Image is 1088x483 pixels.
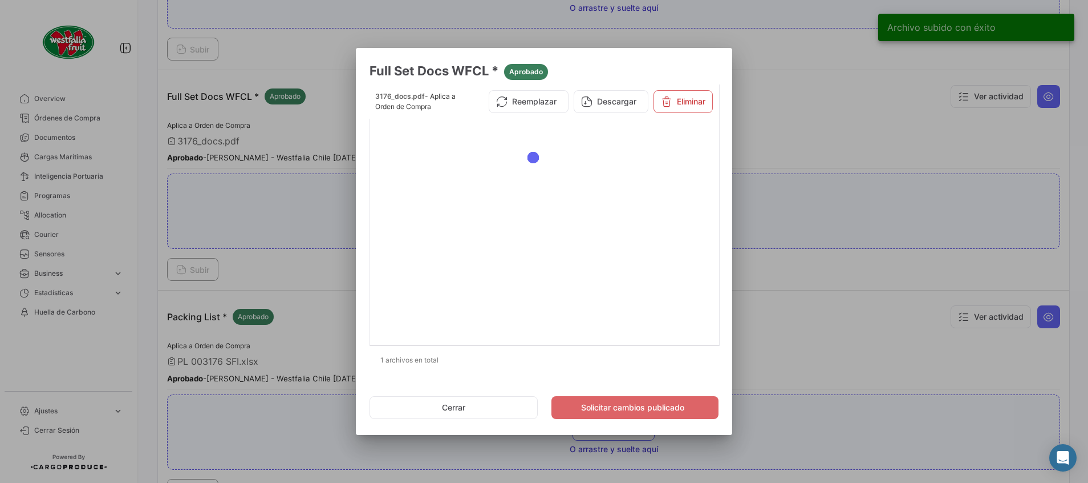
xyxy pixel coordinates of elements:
[574,90,648,113] button: Descargar
[653,90,713,113] button: Eliminar
[370,396,538,419] button: Cerrar
[509,67,543,77] span: Aprobado
[375,92,425,100] span: 3176_docs.pdf
[489,90,569,113] button: Reemplazar
[551,396,718,419] button: Solicitar cambios publicado
[1049,444,1077,472] div: Abrir Intercom Messenger
[370,346,718,375] div: 1 archivos en total
[370,62,718,80] h3: Full Set Docs WFCL *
